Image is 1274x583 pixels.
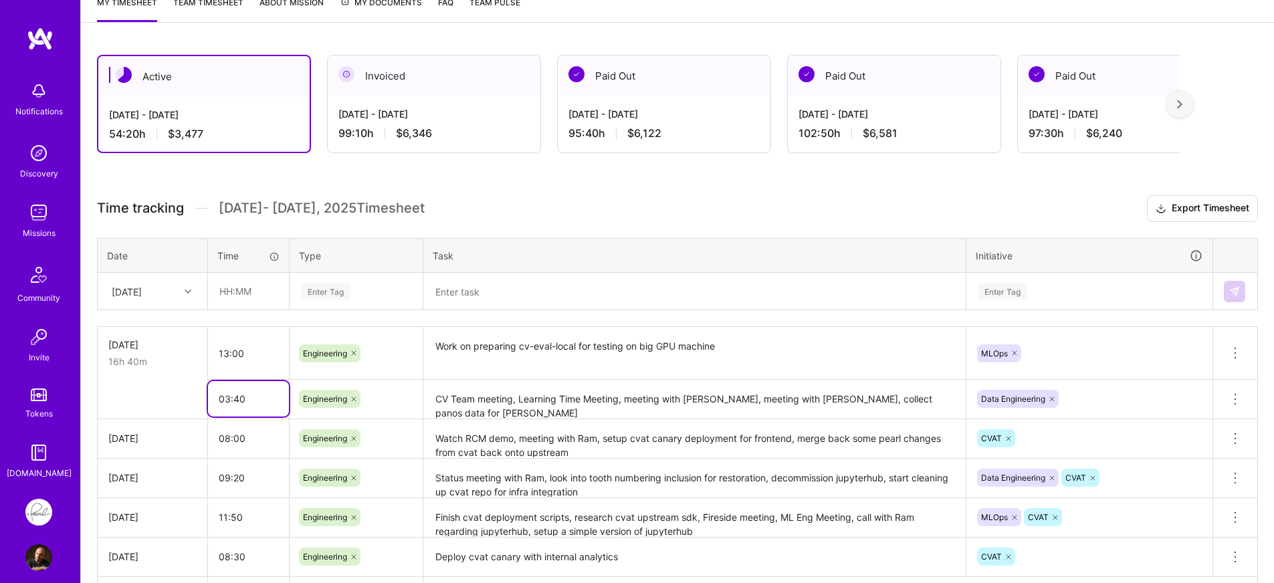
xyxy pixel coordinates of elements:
[788,55,1000,96] div: Paid Out
[98,238,208,273] th: Date
[108,471,197,485] div: [DATE]
[303,552,347,562] span: Engineering
[1065,473,1086,483] span: CVAT
[425,539,964,576] textarea: Deploy cvat canary with internal analytics
[981,512,1008,522] span: MLOps
[22,499,56,526] a: Pearl: ML Engineering Team
[425,328,964,378] textarea: Work on preparing cv-eval-local for testing on big GPU machine
[29,350,49,364] div: Invite
[423,238,966,273] th: Task
[425,381,964,418] textarea: CV Team meeting, Learning Time Meeting, meeting with [PERSON_NAME], meeting with [PERSON_NAME], c...
[1177,100,1182,109] img: right
[23,259,55,291] img: Community
[863,126,897,140] span: $6,581
[208,539,289,574] input: HH:MM
[208,499,289,535] input: HH:MM
[303,512,347,522] span: Engineering
[1029,107,1220,121] div: [DATE] - [DATE]
[27,27,54,51] img: logo
[976,248,1203,263] div: Initiative
[25,324,52,350] img: Invite
[568,126,760,140] div: 95:40 h
[338,107,530,121] div: [DATE] - [DATE]
[208,336,289,371] input: HH:MM
[112,284,142,298] div: [DATE]
[208,381,289,417] input: HH:MM
[981,394,1045,404] span: Data Engineering
[328,55,540,96] div: Invoiced
[981,473,1045,483] span: Data Engineering
[338,126,530,140] div: 99:10 h
[1147,195,1258,222] button: Export Timesheet
[303,433,347,443] span: Engineering
[799,126,990,140] div: 102:50 h
[1086,126,1122,140] span: $6,240
[981,348,1008,358] span: MLOps
[627,126,661,140] span: $6,122
[25,140,52,166] img: discovery
[25,439,52,466] img: guide book
[15,104,63,118] div: Notifications
[25,78,52,104] img: bell
[97,200,184,217] span: Time tracking
[1156,202,1166,216] i: icon Download
[22,544,56,571] a: User Avatar
[568,107,760,121] div: [DATE] - [DATE]
[108,338,197,352] div: [DATE]
[108,431,197,445] div: [DATE]
[208,460,289,495] input: HH:MM
[25,199,52,226] img: teamwork
[31,388,47,401] img: tokens
[17,291,60,305] div: Community
[168,127,203,141] span: $3,477
[981,552,1002,562] span: CVAT
[1229,286,1240,297] img: Submit
[23,226,56,240] div: Missions
[208,421,289,456] input: HH:MM
[303,348,347,358] span: Engineering
[209,273,288,309] input: HH:MM
[301,281,350,302] div: Enter Tag
[978,281,1027,302] div: Enter Tag
[98,56,310,97] div: Active
[303,394,347,404] span: Engineering
[1029,126,1220,140] div: 97:30 h
[425,421,964,457] textarea: Watch RCM demo, meeting with Ram, setup cvat canary deployment for frontend, merge back some pear...
[108,550,197,564] div: [DATE]
[981,433,1002,443] span: CVAT
[303,473,347,483] span: Engineering
[799,107,990,121] div: [DATE] - [DATE]
[568,66,585,82] img: Paid Out
[116,67,132,83] img: Active
[109,108,299,122] div: [DATE] - [DATE]
[20,166,58,181] div: Discovery
[108,510,197,524] div: [DATE]
[108,354,197,368] div: 16h 40m
[1028,512,1049,522] span: CVAT
[425,499,964,536] textarea: Finish cvat deployment scripts, research cvat upstream sdk, Fireside meeting, ML Eng Meeting, cal...
[219,200,425,217] span: [DATE] - [DATE] , 2025 Timesheet
[217,249,280,263] div: Time
[185,288,191,295] i: icon Chevron
[1018,55,1231,96] div: Paid Out
[25,544,52,571] img: User Avatar
[338,66,354,82] img: Invoiced
[799,66,815,82] img: Paid Out
[25,499,52,526] img: Pearl: ML Engineering Team
[425,460,964,497] textarea: Status meeting with Ram, look into tooth numbering inclusion for restoration, decommission jupyte...
[558,55,770,96] div: Paid Out
[396,126,432,140] span: $6,346
[25,406,53,421] div: Tokens
[109,127,299,141] div: 54:20 h
[290,238,423,273] th: Type
[7,466,72,480] div: [DOMAIN_NAME]
[1029,66,1045,82] img: Paid Out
